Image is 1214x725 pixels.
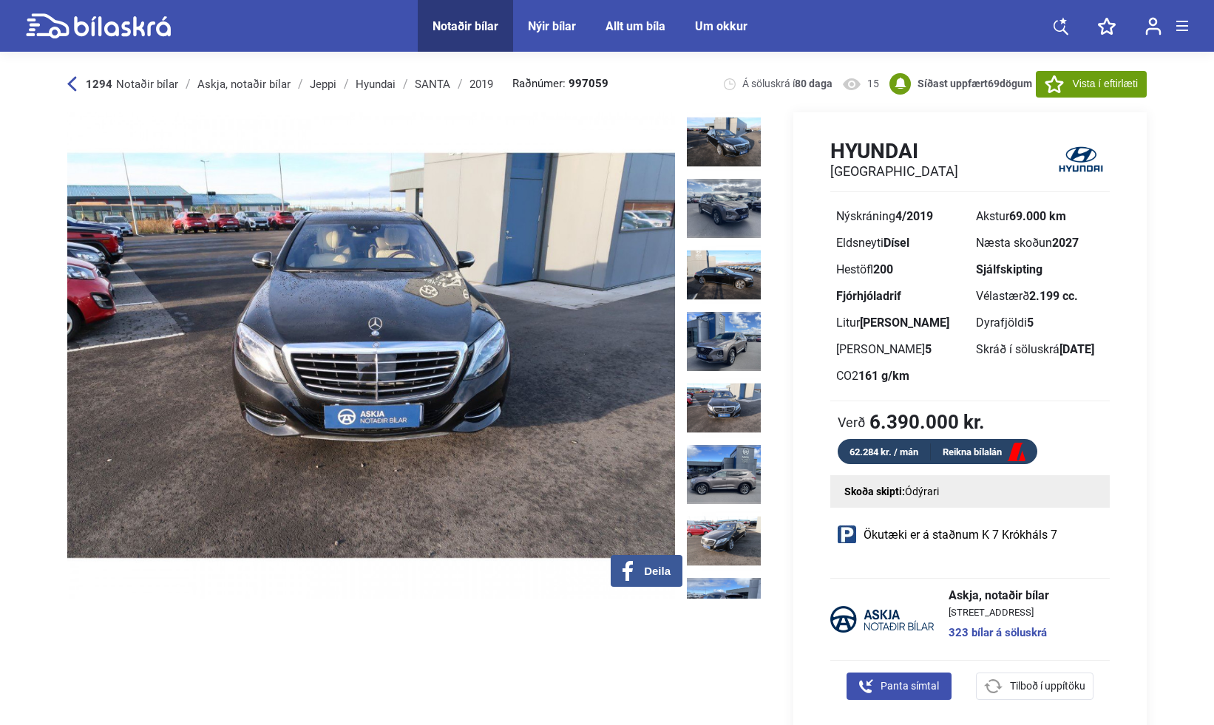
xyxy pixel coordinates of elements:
div: 2019 [469,78,493,90]
img: 1748964067_7506645897739631078_21264039938979476.jpg [687,179,761,238]
a: 323 bílar á söluskrá [949,627,1049,639]
div: Nýskráning [836,211,964,222]
b: 69.000 km [1009,209,1066,223]
b: Fjórhjóladrif [836,289,901,303]
b: 1294 [86,78,112,91]
img: logo Hyundai SANTA FE [1052,138,1110,180]
img: 1667485217_1208746327385859148_21111122107289394.jpg [687,112,761,171]
img: 1748964068_2067874917907767230_21264041330176694.jpg [687,578,761,637]
div: Hestöfl [836,264,964,276]
div: Vélastærð [976,290,1104,302]
span: Ökutæki er á staðnum K 7 Krókháls 7 [864,529,1057,541]
b: 200 [873,262,893,276]
div: CO2 [836,370,964,382]
a: Reikna bílalán [931,443,1037,462]
span: Verð [838,415,866,429]
b: Sjálfskipting [976,262,1042,276]
div: Eldsneyti [836,237,964,249]
b: 997059 [569,78,608,89]
b: 80 daga [795,78,832,89]
button: Deila [611,555,682,587]
b: 6.390.000 kr. [869,412,985,432]
div: Akstur [976,211,1104,222]
img: 1667485218_2032998791183856229_21111123033652956.jpg [687,378,761,438]
span: [STREET_ADDRESS] [949,607,1049,617]
b: 2.199 cc. [1029,289,1078,303]
b: 5 [925,342,932,356]
div: Hyundai [356,78,396,90]
div: 62.284 kr. / mán [838,443,931,460]
img: user-login.svg [1145,17,1162,35]
div: [PERSON_NAME] [836,344,964,355]
span: Á söluskrá í [742,77,832,91]
b: 5 [1027,316,1034,330]
img: 1748964068_1846985981497160738_21264040892592801.jpg [687,445,761,504]
b: [PERSON_NAME] [860,316,949,330]
span: 15 [867,77,879,91]
img: 1667485218_3039547184691421669_21111122620646616.jpg [687,245,761,304]
span: Notaðir bílar [116,78,178,91]
b: 161 g/km [858,369,909,383]
strong: Skoða skipti: [844,486,905,497]
b: 4/2019 [895,209,933,223]
h2: [GEOGRAPHIC_DATA] [830,163,958,180]
div: Litur [836,317,964,329]
div: Næsta skoðun [976,237,1104,249]
span: Deila [644,565,671,578]
div: Skráð í söluskrá [976,344,1104,355]
button: Vista í eftirlæti [1036,71,1147,98]
b: 2027 [1052,236,1079,250]
span: Askja, notaðir bílar [949,590,1049,602]
b: [DATE] [1059,342,1094,356]
a: Nýir bílar [528,19,576,33]
h1: Hyundai [830,139,958,163]
img: 1667485218_4348191076957435426_21111123417973218.jpg [687,511,761,571]
span: Tilboð í uppítöku [1010,678,1085,694]
b: Dísel [884,236,909,250]
span: Panta símtal [881,678,939,694]
div: Dyrafjöldi [976,317,1104,329]
a: Allt um bíla [606,19,665,33]
a: Um okkur [695,19,747,33]
div: Jeppi [310,78,336,90]
b: Síðast uppfært dögum [918,78,1032,89]
a: Notaðir bílar [433,19,498,33]
img: 1748964067_5761055994818550578_21264040465236551.jpg [687,312,761,371]
div: SANTA [415,78,450,90]
div: Askja, notaðir bílar [197,78,291,90]
span: 69 [988,78,1000,89]
span: Raðnúmer: [512,78,608,89]
span: Vista í eftirlæti [1073,76,1138,92]
span: Ódýrari [905,486,939,497]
